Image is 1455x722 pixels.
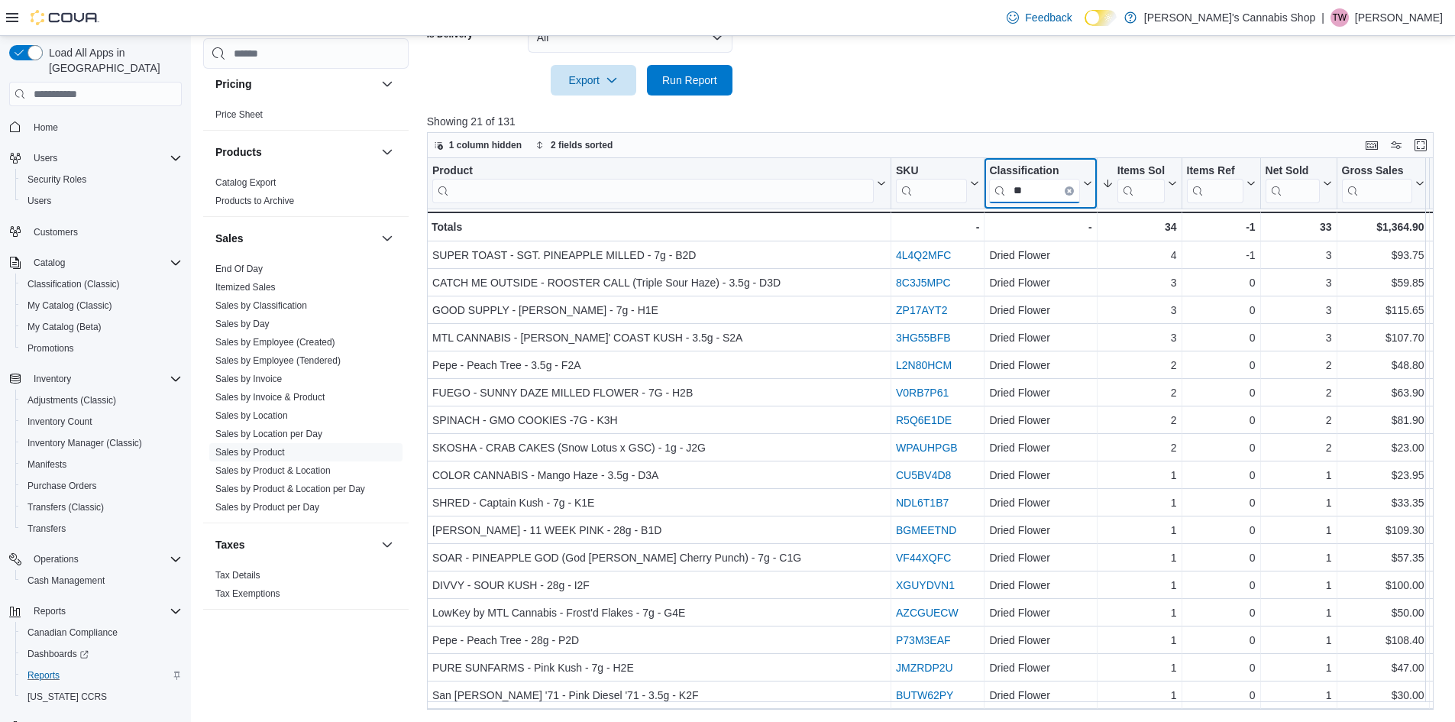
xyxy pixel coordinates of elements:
[1265,329,1331,347] div: 3
[896,164,979,203] button: SKU
[27,370,182,388] span: Inventory
[551,65,636,96] button: Export
[896,552,951,564] a: VF44XQFC
[1102,384,1177,402] div: 2
[215,537,245,552] h3: Taxes
[215,373,282,385] span: Sales by Invoice
[1186,549,1255,567] div: 0
[27,370,77,388] button: Inventory
[27,149,63,167] button: Users
[1186,384,1255,402] div: 0
[896,414,952,426] a: R5Q6E1DE
[21,275,126,293] a: Classification (Classic)
[1025,10,1072,25] span: Feedback
[378,229,396,248] button: Sales
[15,622,188,643] button: Canadian Compliance
[21,571,182,590] span: Cash Management
[15,390,188,411] button: Adjustments (Classic)
[989,521,1091,539] div: Dried Flower
[896,634,951,646] a: P73M3EAF
[3,368,188,390] button: Inventory
[215,195,294,207] span: Products to Archive
[215,447,285,458] a: Sales by Product
[896,607,959,619] a: AZCGUECW
[21,455,73,474] a: Manifests
[896,164,967,203] div: SKU URL
[215,501,319,513] span: Sales by Product per Day
[21,318,182,336] span: My Catalog (Beta)
[896,164,967,179] div: SKU
[1186,466,1255,484] div: 0
[1341,411,1424,429] div: $81.90
[215,176,276,189] span: Catalog Export
[3,252,188,274] button: Catalog
[21,391,122,410] a: Adjustments (Classic)
[1102,274,1177,292] div: 3
[27,602,72,620] button: Reports
[1102,329,1177,347] div: 3
[1102,164,1177,203] button: Items Sold
[427,114,1444,129] p: Showing 21 of 131
[1355,8,1443,27] p: [PERSON_NAME]
[896,277,951,289] a: 8C3J5MPC
[21,170,92,189] a: Security Roles
[3,601,188,622] button: Reports
[215,177,276,188] a: Catalog Export
[203,566,409,609] div: Taxes
[215,391,325,403] span: Sales by Invoice & Product
[1265,164,1319,203] div: Net Sold
[215,465,331,476] a: Sales by Product & Location
[1341,164,1424,203] button: Gross Sales
[15,169,188,190] button: Security Roles
[215,502,319,513] a: Sales by Product per Day
[1411,136,1430,154] button: Enter fullscreen
[432,164,874,179] div: Product
[1341,466,1424,484] div: $23.95
[15,643,188,665] a: Dashboards
[432,218,886,236] div: Totals
[203,105,409,130] div: Pricing
[21,434,148,452] a: Inventory Manager (Classic)
[989,218,1091,236] div: -
[896,469,951,481] a: CU5BV4D8
[27,254,182,272] span: Catalog
[989,411,1091,429] div: Dried Flower
[989,384,1091,402] div: Dried Flower
[21,623,182,642] span: Canadian Compliance
[21,623,124,642] a: Canadian Compliance
[1102,466,1177,484] div: 1
[1363,136,1381,154] button: Keyboard shortcuts
[1085,10,1117,26] input: Dark Mode
[896,579,955,591] a: XGUYDVN1
[215,429,322,439] a: Sales by Location per Day
[989,356,1091,374] div: Dried Flower
[215,300,307,311] a: Sales by Classification
[215,76,375,92] button: Pricing
[215,319,270,329] a: Sales by Day
[896,689,953,701] a: BUTW62PY
[215,410,288,421] a: Sales by Location
[528,22,732,53] button: All
[15,316,188,338] button: My Catalog (Beta)
[1265,384,1331,402] div: 2
[378,143,396,161] button: Products
[428,136,528,154] button: 1 column hidden
[1186,164,1243,203] div: Items Ref
[1341,329,1424,347] div: $107.70
[896,442,958,454] a: WPAUHPGB
[1341,301,1424,319] div: $115.65
[896,387,949,399] a: V0RB7P61
[1186,246,1255,264] div: -1
[27,669,60,682] span: Reports
[215,410,288,422] span: Sales by Location
[1186,576,1255,594] div: 0
[1186,521,1255,539] div: 0
[21,434,182,452] span: Inventory Manager (Classic)
[27,501,104,513] span: Transfers (Classic)
[27,173,86,186] span: Security Roles
[215,428,322,440] span: Sales by Location per Day
[15,338,188,359] button: Promotions
[27,223,84,241] a: Customers
[21,477,103,495] a: Purchase Orders
[215,374,282,384] a: Sales by Invoice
